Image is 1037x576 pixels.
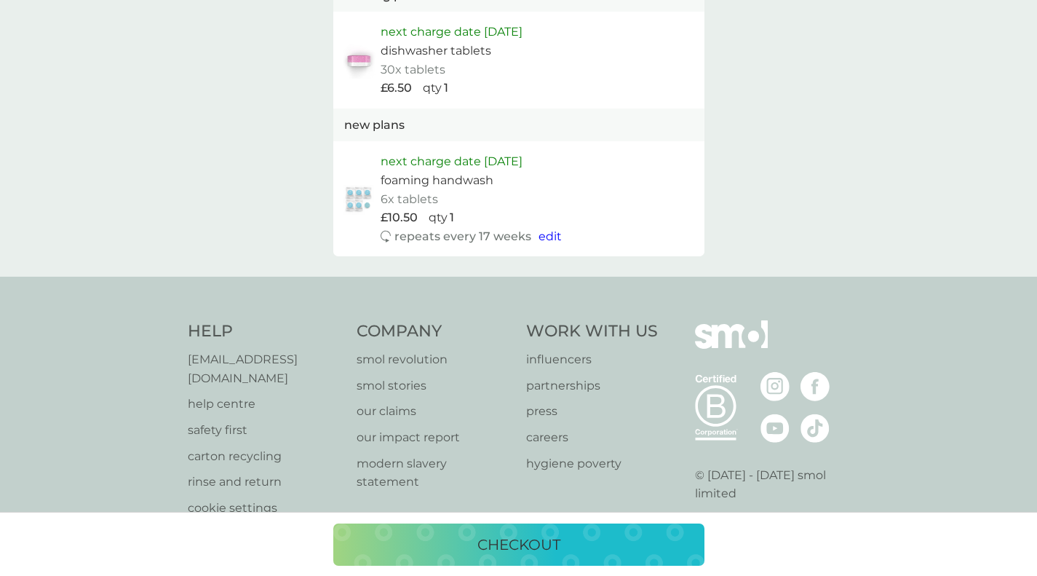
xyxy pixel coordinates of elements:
[188,421,343,440] a: safety first
[357,376,512,395] a: smol stories
[800,372,830,401] img: visit the smol Facebook page
[381,60,445,79] p: 30x tablets
[526,376,658,395] a: partnerships
[760,414,790,443] img: visit the smol Youtube page
[344,116,405,135] p: new plans
[526,320,658,343] h4: Work With Us
[357,402,512,421] a: our claims
[539,227,562,246] button: edit
[188,499,343,518] a: cookie settings
[695,320,768,370] img: smol
[381,42,491,60] p: dishwasher tablets
[760,372,790,401] img: visit the smol Instagram page
[450,208,454,227] p: 1
[394,227,531,246] p: repeats every 17 weeks
[381,152,523,171] p: next charge date [DATE]
[526,350,658,369] a: influencers
[800,414,830,443] img: visit the smol Tiktok page
[381,79,412,98] p: £6.50
[333,524,704,566] button: checkout
[444,79,448,98] p: 1
[526,428,658,447] a: careers
[381,23,523,42] p: next charge date [DATE]
[188,447,343,466] a: carton recycling
[695,466,850,503] p: © [DATE] - [DATE] smol limited
[423,79,442,98] p: qty
[357,428,512,447] a: our impact report
[539,229,562,243] span: edit
[188,395,343,414] a: help centre
[381,171,493,190] p: foaming handwash
[429,208,448,227] p: qty
[188,350,343,387] a: [EMAIL_ADDRESS][DOMAIN_NAME]
[381,208,418,227] p: £10.50
[188,473,343,492] a: rinse and return
[526,402,658,421] a: press
[357,320,512,343] h4: Company
[357,350,512,369] a: smol revolution
[357,454,512,492] a: modern slavery statement
[526,454,658,473] a: hygiene poverty
[381,190,438,209] p: 6x tablets
[188,320,343,343] h4: Help
[477,533,560,556] p: checkout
